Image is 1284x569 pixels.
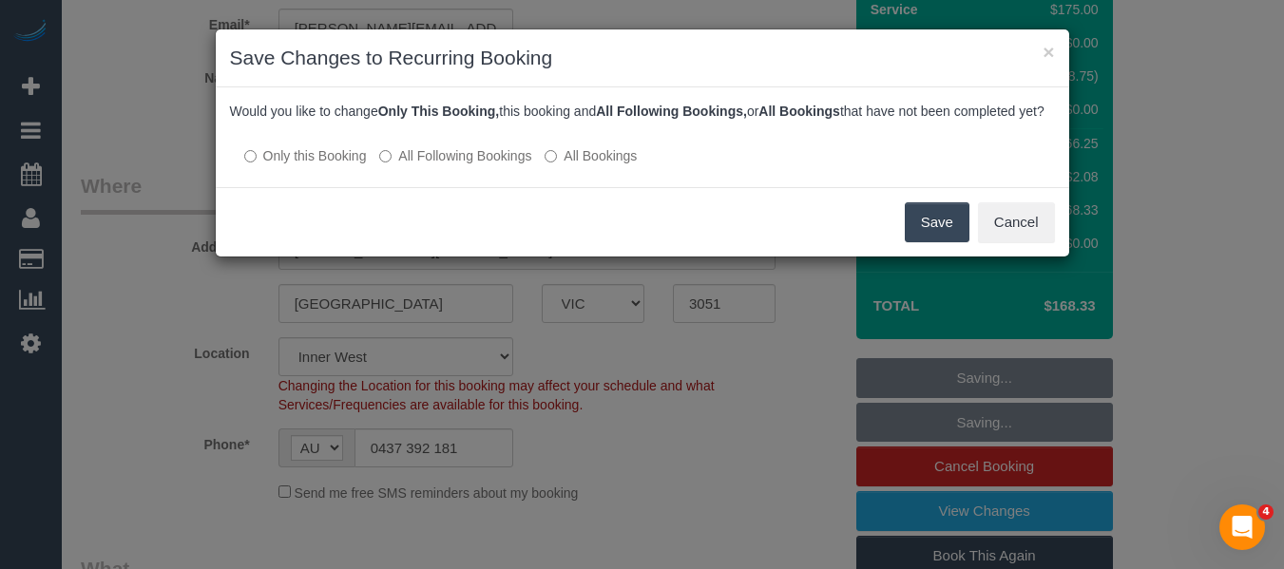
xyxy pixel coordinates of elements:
label: This and all the bookings after it will be changed. [379,146,531,165]
label: All other bookings in the series will remain the same. [244,146,367,165]
label: All bookings that have not been completed yet will be changed. [545,146,637,165]
button: Save [905,202,969,242]
button: Cancel [978,202,1055,242]
input: All Bookings [545,150,557,162]
b: All Bookings [758,104,840,119]
input: Only this Booking [244,150,257,162]
h3: Save Changes to Recurring Booking [230,44,1055,72]
input: All Following Bookings [379,150,392,162]
iframe: Intercom live chat [1219,504,1265,550]
p: Would you like to change this booking and or that have not been completed yet? [230,102,1055,121]
b: Only This Booking, [378,104,500,119]
b: All Following Bookings, [596,104,747,119]
span: 4 [1258,504,1274,520]
button: × [1043,42,1054,62]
